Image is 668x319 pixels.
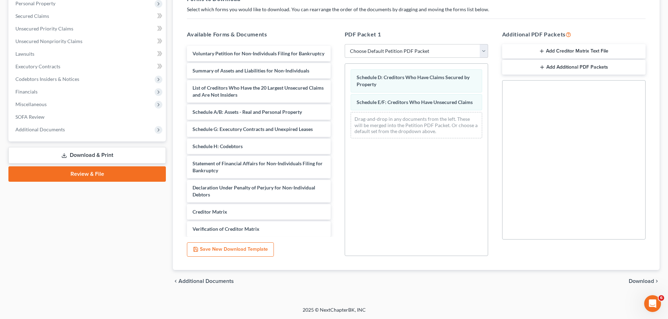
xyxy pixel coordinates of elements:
span: Executory Contracts [15,63,60,69]
span: Declaration Under Penalty of Perjury for Non-Individual Debtors [193,185,315,197]
button: Save New Download Template [187,242,274,257]
span: 6 [659,295,664,301]
span: Codebtors Insiders & Notices [15,76,79,82]
span: Voluntary Petition for Non-Individuals Filing for Bankruptcy [193,50,324,56]
a: Download & Print [8,147,166,164]
a: Executory Contracts [10,60,166,73]
h5: Available Forms & Documents [187,30,330,39]
iframe: Intercom live chat [644,295,661,312]
span: Schedule G: Executory Contracts and Unexpired Leases [193,126,313,132]
i: chevron_left [173,278,178,284]
a: Lawsuits [10,48,166,60]
a: Review & File [8,166,166,182]
span: List of Creditors Who Have the 20 Largest Unsecured Claims and Are Not Insiders [193,85,324,98]
i: chevron_right [654,278,660,284]
span: Miscellaneous [15,101,47,107]
a: Unsecured Priority Claims [10,22,166,35]
span: Unsecured Priority Claims [15,26,73,32]
span: Unsecured Nonpriority Claims [15,38,82,44]
span: Schedule D: Creditors Who Have Claims Secured by Property [357,74,470,87]
a: Unsecured Nonpriority Claims [10,35,166,48]
span: Download [629,278,654,284]
div: Drag-and-drop in any documents from the left. These will be merged into the Petition PDF Packet. ... [351,112,482,138]
a: SOFA Review [10,111,166,123]
span: Schedule E/F: Creditors Who Have Unsecured Claims [357,99,473,105]
p: Select which forms you would like to download. You can rearrange the order of the documents by dr... [187,6,646,13]
h5: Additional PDF Packets [502,30,646,39]
span: Financials [15,89,38,95]
button: Download chevron_right [629,278,660,284]
span: Lawsuits [15,51,34,57]
span: Schedule H: Codebtors [193,143,243,149]
h5: PDF Packet 1 [345,30,488,39]
span: Summary of Assets and Liabilities for Non-Individuals [193,68,309,74]
span: Secured Claims [15,13,49,19]
span: Personal Property [15,0,55,6]
div: 2025 © NextChapterBK, INC [134,306,534,319]
span: SOFA Review [15,114,45,120]
span: Additional Documents [178,278,234,284]
button: Add Creditor Matrix Text File [502,44,646,59]
span: Creditor Matrix [193,209,227,215]
button: Add Additional PDF Packets [502,60,646,75]
a: Secured Claims [10,10,166,22]
span: Schedule A/B: Assets - Real and Personal Property [193,109,302,115]
span: Verification of Creditor Matrix [193,226,259,232]
span: Statement of Financial Affairs for Non-Individuals Filing for Bankruptcy [193,160,323,173]
span: Additional Documents [15,126,65,132]
a: chevron_left Additional Documents [173,278,234,284]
